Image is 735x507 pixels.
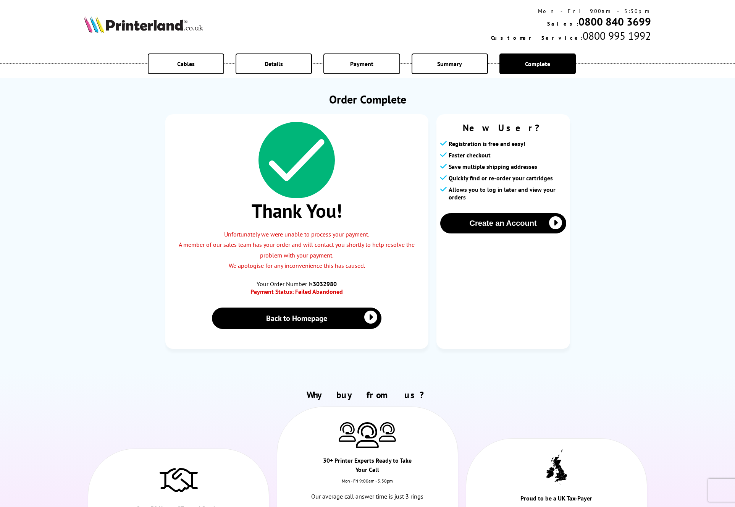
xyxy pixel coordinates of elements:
[304,491,431,502] p: Our average call answer time is just 3 rings
[173,229,421,271] p: Unfortunately we were unable to process your payment. A member of our sales team has your order a...
[525,60,550,68] span: Complete
[356,422,379,449] img: Printer Experts
[173,280,421,288] span: Your Order Number is
[173,198,421,223] span: Thank You!
[322,456,413,478] div: 30+ Printer Experts Ready to Take Your Call
[491,8,651,15] div: Mon - Fri 9:00am - 5:30pm
[277,478,458,491] div: Mon - Fri 9:00am - 5.30pm
[547,20,578,27] span: Sales:
[84,389,651,401] h2: Why buy from us?
[212,308,382,329] a: Back to Homepage
[437,60,462,68] span: Summary
[295,288,343,295] span: Failed Abandoned
[546,449,567,484] img: UK tax payer
[160,464,198,495] img: Trusted Service
[379,422,396,442] img: Printer Experts
[578,15,651,29] a: 0800 840 3699
[449,174,553,182] span: Quickly find or re-order your cartridges
[84,16,203,33] img: Printerland Logo
[583,29,651,43] span: 0800 995 1992
[440,213,566,233] button: Create an Account
[491,34,583,41] span: Customer Service:
[511,494,602,507] div: Proud to be a UK Tax-Payer
[339,422,356,442] img: Printer Experts
[449,151,491,159] span: Faster checkout
[250,288,294,295] span: Payment Status:
[440,122,566,134] span: New User?
[313,280,337,288] b: 3032980
[449,140,525,147] span: Registration is free and easy!
[265,60,283,68] span: Details
[449,186,566,201] span: Allows you to log in later and view your orders
[165,92,570,107] h1: Order Complete
[177,60,195,68] span: Cables
[350,60,373,68] span: Payment
[449,163,537,170] span: Save multiple shipping addresses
